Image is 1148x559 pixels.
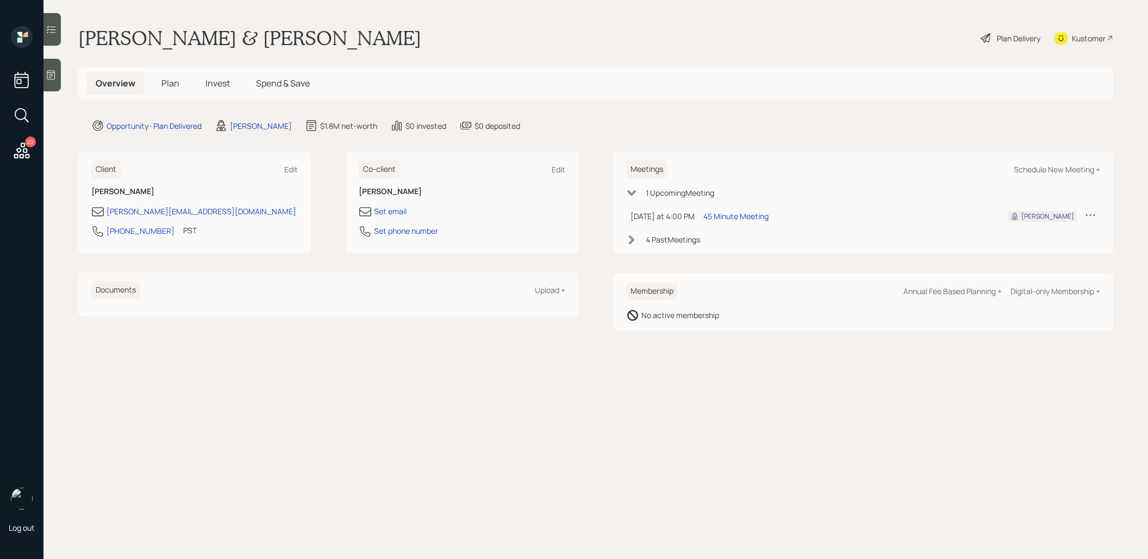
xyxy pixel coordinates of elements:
[230,120,292,132] div: [PERSON_NAME]
[91,187,298,196] h6: [PERSON_NAME]
[626,282,678,300] h6: Membership
[320,120,377,132] div: $1.8M net-worth
[997,33,1040,44] div: Plan Delivery
[11,488,33,510] img: treva-nostdahl-headshot.png
[359,160,400,178] h6: Co-client
[535,285,565,295] div: Upload +
[405,120,446,132] div: $0 invested
[374,206,407,217] div: Set email
[552,164,565,175] div: Edit
[256,77,310,89] span: Spend & Save
[183,225,197,236] div: PST
[1072,33,1106,44] div: Kustomer
[703,210,769,222] div: 45 Minute Meeting
[1021,212,1074,221] div: [PERSON_NAME]
[646,187,714,198] div: 1 Upcoming Meeting
[9,523,35,533] div: Log out
[646,234,700,245] div: 4 Past Meeting s
[641,309,719,321] div: No active membership
[359,187,565,196] h6: [PERSON_NAME]
[631,210,695,222] div: [DATE] at 4:00 PM
[78,26,421,50] h1: [PERSON_NAME] & [PERSON_NAME]
[107,225,174,237] div: [PHONE_NUMBER]
[626,160,667,178] h6: Meetings
[903,286,1002,296] div: Annual Fee Based Planning +
[91,281,140,299] h6: Documents
[107,206,296,217] div: [PERSON_NAME][EMAIL_ADDRESS][DOMAIN_NAME]
[284,164,298,175] div: Edit
[107,120,202,132] div: Opportunity · Plan Delivered
[161,77,179,89] span: Plan
[475,120,520,132] div: $0 deposited
[374,225,438,237] div: Set phone number
[91,160,121,178] h6: Client
[1010,286,1100,296] div: Digital-only Membership +
[25,136,36,147] div: 22
[1014,164,1100,175] div: Schedule New Meeting +
[205,77,230,89] span: Invest
[96,77,135,89] span: Overview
